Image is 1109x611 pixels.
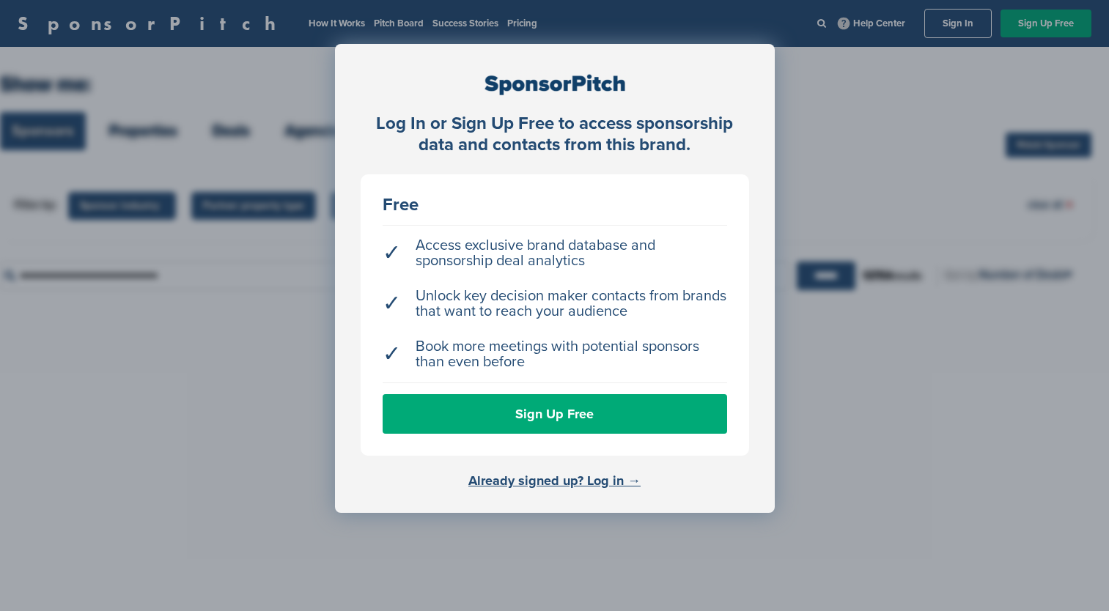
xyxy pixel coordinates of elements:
[383,231,727,276] li: Access exclusive brand database and sponsorship deal analytics
[383,332,727,377] li: Book more meetings with potential sponsors than even before
[383,394,727,434] a: Sign Up Free
[383,296,401,311] span: ✓
[383,245,401,261] span: ✓
[361,114,749,156] div: Log In or Sign Up Free to access sponsorship data and contacts from this brand.
[468,473,641,489] a: Already signed up? Log in →
[383,196,727,214] div: Free
[383,281,727,327] li: Unlock key decision maker contacts from brands that want to reach your audience
[383,347,401,362] span: ✓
